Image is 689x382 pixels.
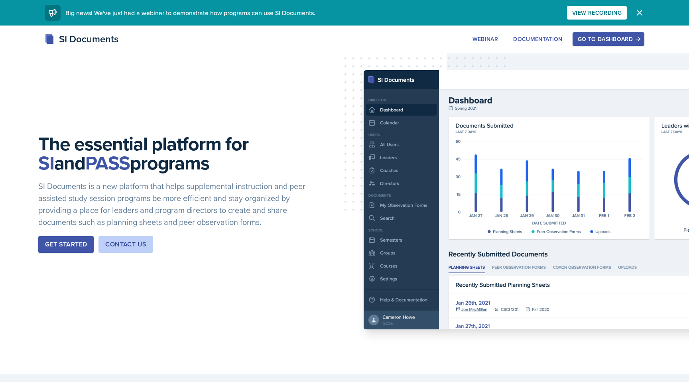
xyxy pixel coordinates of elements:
span: Big news! We've just had a webinar to demonstrate how programs can use SI Documents. [65,8,315,17]
button: Get Started [38,236,94,253]
button: Contact Us [98,236,153,253]
button: Webinar [467,32,503,46]
div: SI Documents [45,32,118,46]
button: Go to Dashboard [573,32,644,46]
div: Webinar [472,36,498,42]
div: View Recording [572,10,622,16]
div: Contact Us [105,240,146,249]
div: Documentation [513,36,563,42]
div: Go to Dashboard [578,36,639,42]
div: Get Started [45,240,87,249]
button: Documentation [508,32,568,46]
button: View Recording [567,6,627,20]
